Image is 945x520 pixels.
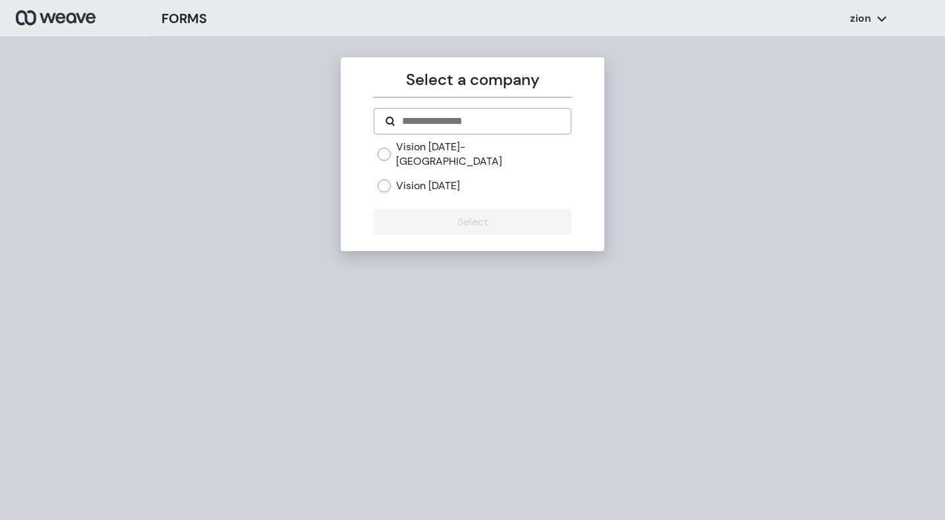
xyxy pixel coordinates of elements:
label: Vision [DATE]- [GEOGRAPHIC_DATA] [396,140,571,168]
label: Vision [DATE] [396,179,460,193]
p: Select a company [374,68,571,92]
input: Search [401,113,559,129]
p: zion [850,11,871,26]
h3: FORMS [161,9,207,28]
button: Select [374,209,571,235]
